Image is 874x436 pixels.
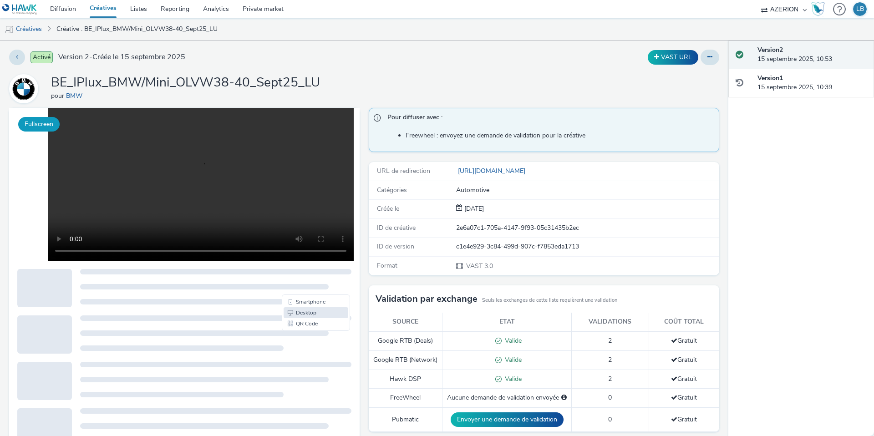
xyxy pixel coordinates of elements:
[447,393,567,402] div: Aucune demande de validation envoyée
[671,355,697,364] span: Gratuit
[51,74,320,91] h1: BE_IPlux_BMW/Mini_OLVW38-40_Sept25_LU
[671,415,697,424] span: Gratuit
[377,167,430,175] span: URL de redirection
[648,50,698,65] button: VAST URL
[608,393,612,402] span: 0
[608,355,612,364] span: 2
[502,375,522,383] span: Valide
[369,313,442,331] th: Source
[406,131,714,140] li: Freewheel : envoyez une demande de validation pour la créative
[9,84,42,93] a: BMW
[608,336,612,345] span: 2
[456,242,718,251] div: c1e4e929-3c84-499d-907c-f7853eda1713
[369,350,442,370] td: Google RTB (Network)
[442,313,572,331] th: Etat
[377,261,397,270] span: Format
[465,262,493,270] span: VAST 3.0
[456,186,718,195] div: Automotive
[66,91,86,100] a: BMW
[671,393,697,402] span: Gratuit
[502,355,522,364] span: Valide
[482,297,617,304] small: Seuls les exchanges de cette liste requièrent une validation
[451,412,564,427] button: Envoyer une demande de validation
[811,2,828,16] a: Hawk Academy
[376,292,478,306] h3: Validation par exchange
[274,188,339,199] li: Smartphone
[462,204,484,213] div: Création 15 septembre 2025, 10:39
[377,242,414,251] span: ID de version
[502,336,522,345] span: Valide
[608,415,612,424] span: 0
[18,117,60,132] button: Fullscreen
[757,46,783,54] strong: Version 2
[377,223,416,232] span: ID de créative
[671,336,697,345] span: Gratuit
[287,202,307,208] span: Desktop
[645,50,701,65] div: Dupliquer la créative en un VAST URL
[369,407,442,431] td: Pubmatic
[462,204,484,213] span: [DATE]
[369,331,442,350] td: Google RTB (Deals)
[377,186,407,194] span: Catégories
[51,91,66,100] span: pour
[608,375,612,383] span: 2
[369,370,442,389] td: Hawk DSP
[572,313,649,331] th: Validations
[456,167,529,175] a: [URL][DOMAIN_NAME]
[561,393,567,402] div: Sélectionnez un deal ci-dessous et cliquez sur Envoyer pour envoyer une demande de validation à F...
[456,223,718,233] div: 2e6a07c1-705a-4147-9f93-05c31435b2ec
[2,4,37,15] img: undefined Logo
[387,113,710,125] span: Pour diffuser avec :
[757,74,783,82] strong: Version 1
[10,76,37,102] img: BMW
[671,375,697,383] span: Gratuit
[58,52,185,62] span: Version 2 - Créée le 15 septembre 2025
[274,210,339,221] li: QR Code
[811,2,825,16] img: Hawk Academy
[52,18,222,40] a: Créative : BE_IPlux_BMW/Mini_OLVW38-40_Sept25_LU
[377,204,399,213] span: Créée le
[287,191,316,197] span: Smartphone
[287,213,309,218] span: QR Code
[274,199,339,210] li: Desktop
[757,74,867,92] div: 15 septembre 2025, 10:39
[369,389,442,407] td: FreeWheel
[649,313,719,331] th: Coût total
[856,2,864,16] div: LB
[30,51,53,63] span: Activé
[5,25,14,34] img: mobile
[757,46,867,64] div: 15 septembre 2025, 10:53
